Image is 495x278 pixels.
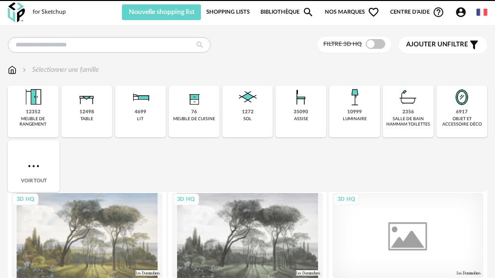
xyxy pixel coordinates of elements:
[260,4,314,20] a: BibliothèqueMagnify icon
[122,4,201,20] button: Nouvelle shopping list
[33,8,66,16] div: for Sketchup
[242,109,254,115] div: 1272
[456,109,468,115] div: 6917
[343,86,366,109] img: Luminaire.png
[402,109,414,115] div: 2356
[173,116,215,122] div: meuble de cuisine
[406,41,468,49] span: filtre
[450,86,474,109] img: Miroir.png
[206,4,250,20] a: Shopping Lists
[386,116,431,128] div: salle de bain hammam toilettes
[433,6,444,18] span: Help Circle Outline icon
[8,2,25,22] img: OXP
[129,9,195,16] span: Nouvelle shopping list
[26,158,41,174] img: more.7b13dc1.svg
[368,6,379,18] span: Heart Outline icon
[455,6,467,18] span: Account Circle icon
[8,65,17,75] img: svg+xml;base64,PHN2ZyB3aWR0aD0iMTYiIGhlaWdodD0iMTciIHZpZXdCb3g9IjAgMCAxNiAxNyIgZmlsbD0ibm9uZSIgeG...
[20,65,28,75] img: svg+xml;base64,PHN2ZyB3aWR0aD0iMTYiIGhlaWdodD0iMTYiIHZpZXdCb3g9IjAgMCAxNiAxNiIgZmlsbD0ibm9uZSIgeG...
[191,109,197,115] div: 76
[21,86,45,109] img: Meuble%20de%20rangement.png
[294,109,308,115] div: 35090
[323,41,362,47] span: Filtre 3D HQ
[236,86,259,109] img: Sol.png
[182,86,206,109] img: Rangement.png
[476,7,487,18] img: fr
[325,4,379,20] span: Nos marques
[26,109,40,115] div: 12352
[347,109,362,115] div: 10999
[11,116,56,128] div: meuble de rangement
[135,109,146,115] div: 4699
[12,193,39,206] div: 3D HQ
[399,37,487,53] button: Ajouter unfiltre Filter icon
[20,65,99,75] div: Sélectionner une famille
[75,86,99,109] img: Table.png
[390,6,444,18] span: Centre d'aideHelp Circle Outline icon
[455,6,471,18] span: Account Circle icon
[80,116,93,122] div: table
[294,116,308,122] div: assise
[439,116,484,128] div: objet et accessoire déco
[343,116,367,122] div: luminaire
[468,39,480,51] span: Filter icon
[8,140,59,192] div: Voir tout
[396,86,420,109] img: Salle%20de%20bain.png
[302,6,314,18] span: Magnify icon
[243,116,252,122] div: sol
[406,41,447,48] span: Ajouter un
[289,86,313,109] img: Assise.png
[333,193,359,206] div: 3D HQ
[137,116,143,122] div: lit
[173,193,199,206] div: 3D HQ
[79,109,94,115] div: 12498
[129,86,152,109] img: Literie.png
